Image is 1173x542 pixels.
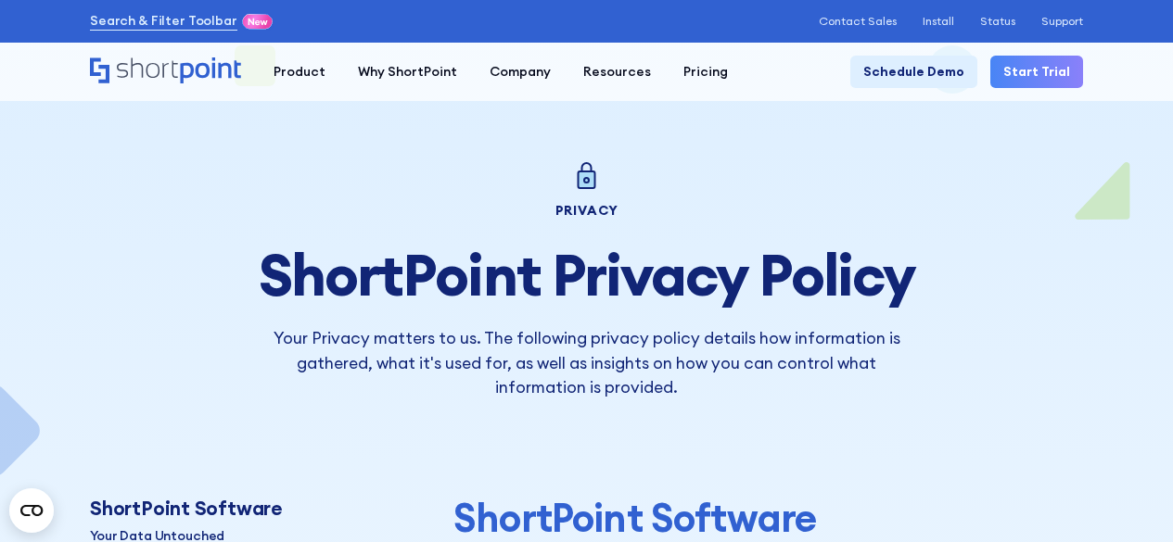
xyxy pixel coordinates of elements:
[923,15,954,28] a: Install
[453,497,1083,539] h2: ShortPoint Software
[341,56,473,88] a: Why ShortPoint
[274,62,325,82] div: Product
[980,15,1015,28] a: Status
[9,488,54,533] button: Open CMP widget
[90,497,283,520] div: ShortPoint Software
[1080,453,1173,542] iframe: Chat Widget
[358,62,457,82] div: Why ShortPoint
[990,56,1083,88] a: Start Trial
[567,56,667,88] a: Resources
[473,56,567,88] a: Company
[257,56,341,88] a: Product
[583,62,651,82] div: Resources
[90,243,1083,307] h1: ShortPoint Privacy Policy
[490,62,551,82] div: Company
[819,15,897,28] a: Contact Sales
[683,62,728,82] div: Pricing
[850,56,977,88] a: Schedule Demo
[90,204,1083,217] div: Privacy
[262,326,912,399] p: Your Privacy matters to us. The following privacy policy details how information is gathered, wha...
[90,11,237,31] a: Search & Filter Toolbar
[667,56,744,88] a: Pricing
[1041,15,1083,28] a: Support
[90,57,241,85] a: Home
